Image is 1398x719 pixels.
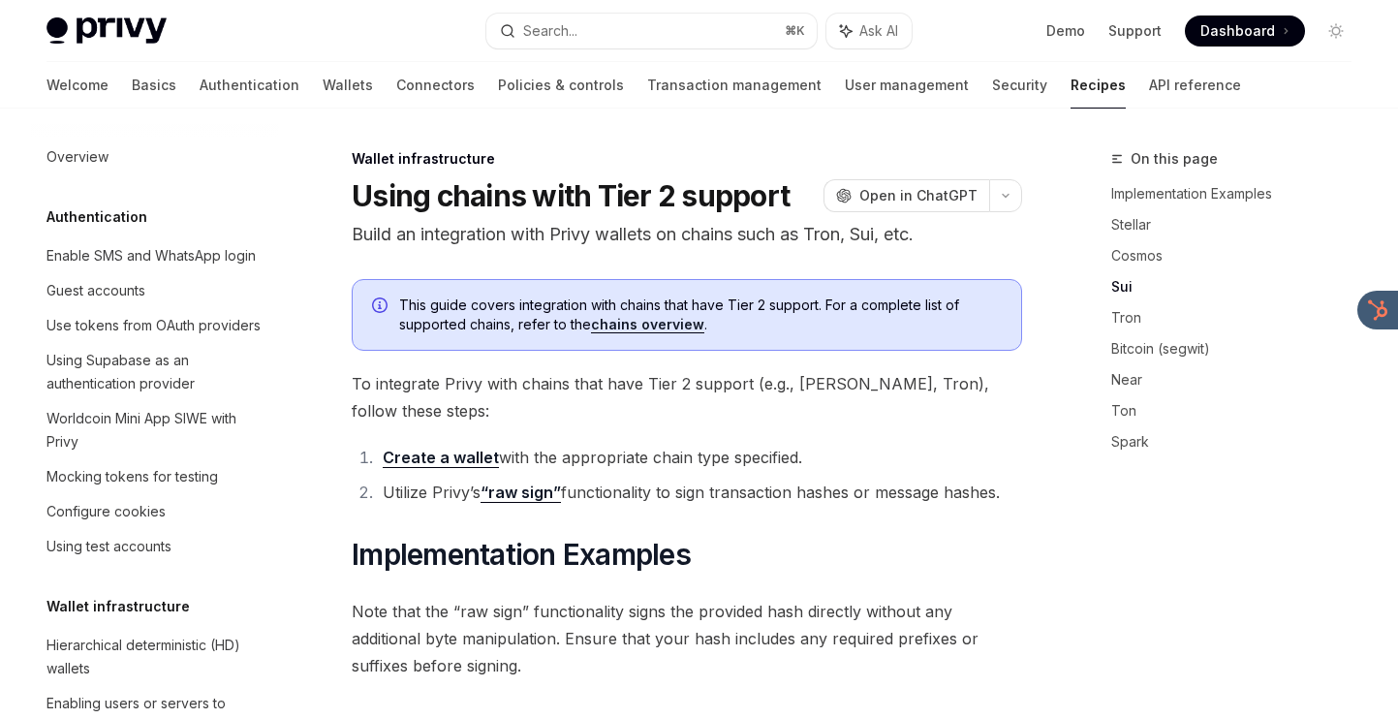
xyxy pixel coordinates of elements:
[31,494,279,529] a: Configure cookies
[31,273,279,308] a: Guest accounts
[372,297,391,317] svg: Info
[352,598,1022,679] span: Note that the “raw sign” functionality signs the provided hash directly without any additional by...
[1111,240,1367,271] a: Cosmos
[47,145,109,169] div: Overview
[31,238,279,273] a: Enable SMS and WhatsApp login
[352,370,1022,424] span: To integrate Privy with chains that have Tier 2 support (e.g., [PERSON_NAME], Tron), follow these...
[1111,178,1367,209] a: Implementation Examples
[383,448,499,468] a: Create a wallet
[31,343,279,401] a: Using Supabase as an authentication provider
[785,23,805,39] span: ⌘ K
[47,465,218,488] div: Mocking tokens for testing
[1111,333,1367,364] a: Bitcoin (segwit)
[1111,209,1367,240] a: Stellar
[377,479,1022,506] li: Utilize Privy’s functionality to sign transaction hashes or message hashes.
[47,535,171,558] div: Using test accounts
[47,279,145,302] div: Guest accounts
[47,595,190,618] h5: Wallet infrastructure
[1200,21,1275,41] span: Dashboard
[1111,364,1367,395] a: Near
[1149,62,1241,109] a: API reference
[826,14,912,48] button: Ask AI
[523,19,577,43] div: Search...
[352,537,691,572] span: Implementation Examples
[132,62,176,109] a: Basics
[859,21,898,41] span: Ask AI
[1185,16,1305,47] a: Dashboard
[399,296,1002,334] span: This guide covers integration with chains that have Tier 2 support. For a complete list of suppor...
[647,62,822,109] a: Transaction management
[591,316,704,333] a: chains overview
[352,149,1022,169] div: Wallet infrastructure
[352,178,790,213] h1: Using chains with Tier 2 support
[31,459,279,494] a: Mocking tokens for testing
[47,314,261,337] div: Use tokens from OAuth providers
[1046,21,1085,41] a: Demo
[1320,16,1351,47] button: Toggle dark mode
[31,308,279,343] a: Use tokens from OAuth providers
[823,179,989,212] button: Open in ChatGPT
[47,62,109,109] a: Welcome
[47,500,166,523] div: Configure cookies
[486,14,816,48] button: Search...⌘K
[31,401,279,459] a: Worldcoin Mini App SIWE with Privy
[31,628,279,686] a: Hierarchical deterministic (HD) wallets
[200,62,299,109] a: Authentication
[1071,62,1126,109] a: Recipes
[377,444,1022,471] li: with the appropriate chain type specified.
[47,634,267,680] div: Hierarchical deterministic (HD) wallets
[352,221,1022,248] p: Build an integration with Privy wallets on chains such as Tron, Sui, etc.
[47,349,267,395] div: Using Supabase as an authentication provider
[31,140,279,174] a: Overview
[859,186,978,205] span: Open in ChatGPT
[1108,21,1162,41] a: Support
[47,407,267,453] div: Worldcoin Mini App SIWE with Privy
[845,62,969,109] a: User management
[31,529,279,564] a: Using test accounts
[481,483,561,503] a: “raw sign”
[498,62,624,109] a: Policies & controls
[1111,302,1367,333] a: Tron
[1131,147,1218,171] span: On this page
[323,62,373,109] a: Wallets
[47,205,147,229] h5: Authentication
[992,62,1047,109] a: Security
[1111,395,1367,426] a: Ton
[1111,271,1367,302] a: Sui
[396,62,475,109] a: Connectors
[47,17,167,45] img: light logo
[1111,426,1367,457] a: Spark
[47,244,256,267] div: Enable SMS and WhatsApp login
